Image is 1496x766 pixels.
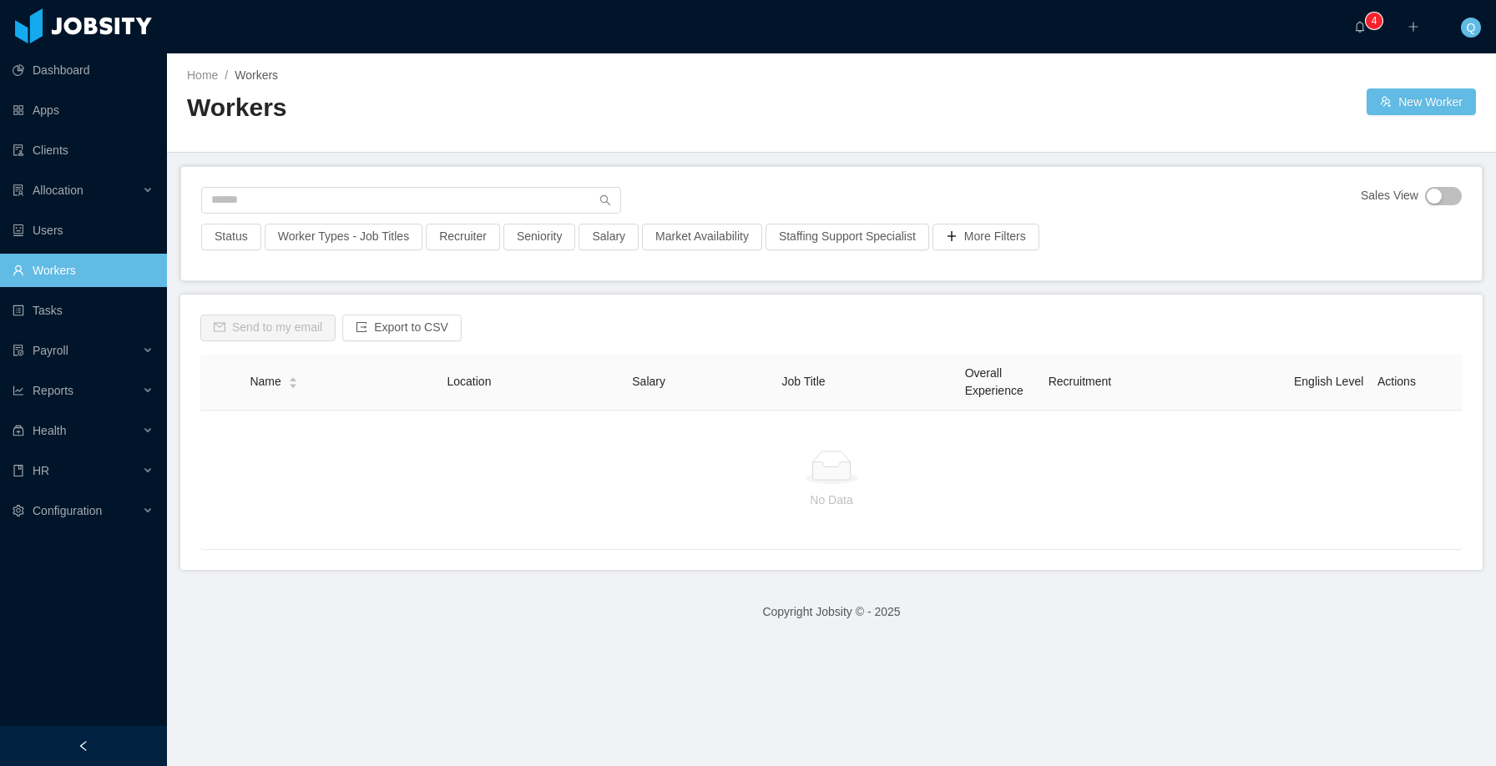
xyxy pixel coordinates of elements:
i: icon: caret-down [288,381,297,386]
a: icon: auditClients [13,134,154,167]
span: Name [250,373,280,391]
span: Q [1467,18,1476,38]
i: icon: setting [13,505,24,517]
span: Overall Experience [965,366,1023,397]
p: 4 [1372,13,1377,29]
a: Home [187,68,218,82]
button: Market Availability [642,224,762,250]
span: Recruitment [1049,375,1111,388]
i: icon: plus [1408,21,1419,33]
span: Workers [235,68,278,82]
button: Salary [579,224,639,250]
i: icon: line-chart [13,385,24,396]
span: Job Title [781,375,825,388]
span: / [225,68,228,82]
button: Staffing Support Specialist [766,224,929,250]
i: icon: file-protect [13,345,24,356]
span: Health [33,424,66,437]
button: icon: exportExport to CSV [342,315,462,341]
a: icon: userWorkers [13,254,154,287]
span: Payroll [33,344,68,357]
a: icon: pie-chartDashboard [13,53,154,87]
i: icon: caret-up [288,375,297,380]
span: Allocation [33,184,83,197]
button: icon: usergroup-addNew Worker [1367,88,1476,115]
p: No Data [214,491,1449,509]
h2: Workers [187,91,831,125]
span: Reports [33,384,73,397]
span: Sales View [1361,187,1418,205]
a: icon: robotUsers [13,214,154,247]
button: Seniority [503,224,575,250]
footer: Copyright Jobsity © - 2025 [167,583,1496,641]
span: Location [447,375,491,388]
i: icon: solution [13,184,24,196]
i: icon: bell [1354,21,1366,33]
a: icon: profileTasks [13,294,154,327]
span: Actions [1377,375,1416,388]
button: Recruiter [426,224,500,250]
button: icon: plusMore Filters [932,224,1039,250]
button: Status [201,224,261,250]
span: English Level [1294,375,1363,388]
i: icon: search [599,194,611,206]
div: Sort [288,375,298,386]
span: Configuration [33,504,102,517]
sup: 4 [1366,13,1382,29]
i: icon: book [13,465,24,476]
span: HR [33,464,49,477]
a: icon: appstoreApps [13,93,154,127]
span: Salary [632,375,665,388]
i: icon: medicine-box [13,425,24,436]
button: Worker Types - Job Titles [265,224,422,250]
